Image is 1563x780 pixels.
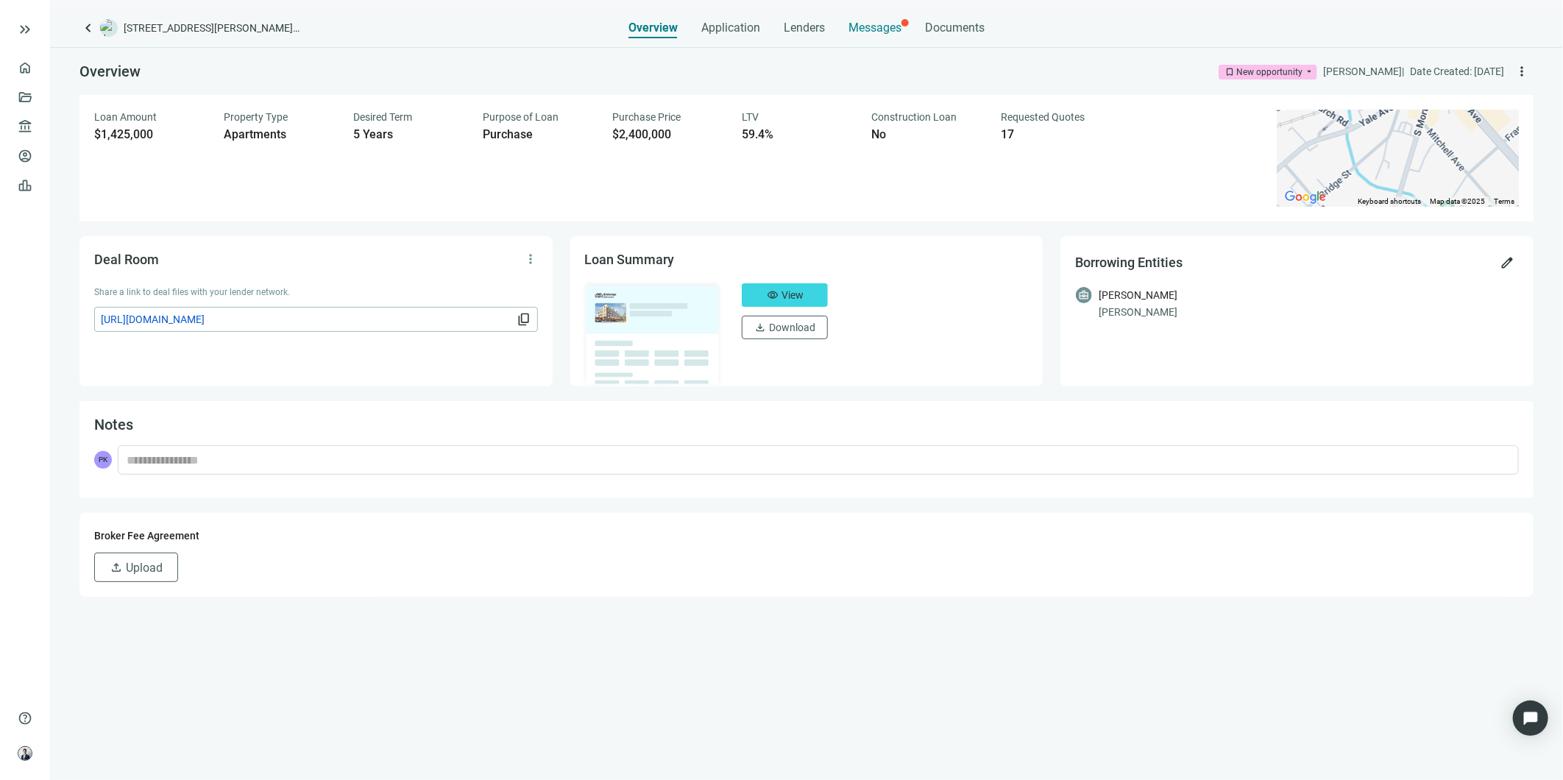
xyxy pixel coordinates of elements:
button: keyboard_double_arrow_right [16,21,34,38]
div: New opportunity [1236,65,1302,79]
span: Loan Summary [585,252,675,267]
button: downloadDownload [742,316,828,339]
span: LTV [742,111,759,123]
span: Notes [94,416,133,433]
img: avatar [18,747,32,760]
div: $2,400,000 [612,127,724,142]
div: Open Intercom Messenger [1513,701,1548,736]
span: more_vert [523,252,538,266]
img: deal-logo [100,19,118,37]
span: Deal Room [94,252,159,267]
div: Date Created: [DATE] [1410,63,1504,79]
span: content_copy [517,312,531,327]
span: Desired Term [353,111,412,123]
span: Requested Quotes [1001,111,1085,123]
button: uploadUpload [94,553,178,582]
div: 59.4% [742,127,854,142]
span: Messages [848,21,901,35]
span: View [781,289,804,301]
div: 5 Years [353,127,465,142]
a: Open this area in Google Maps (opens a new window) [1281,188,1330,207]
span: download [754,322,766,333]
span: Map data ©2025 [1430,197,1485,205]
span: Download [769,322,815,333]
span: Lenders [784,21,825,35]
div: [PERSON_NAME] [1099,287,1177,303]
span: bookmark [1224,67,1235,77]
div: Apartments [224,127,336,142]
img: dealOverviewImg [581,279,725,388]
img: Google [1281,188,1330,207]
a: Terms (opens in new tab) [1494,197,1514,205]
div: 17 [1001,127,1113,142]
span: Construction Loan [871,111,957,123]
span: PK [94,451,112,469]
span: Purpose of Loan [483,111,559,123]
div: [PERSON_NAME] | [1323,63,1404,79]
span: Upload [126,561,163,575]
span: visibility [767,289,779,301]
span: Documents [925,21,985,35]
span: account_balance [18,119,28,134]
span: edit [1500,255,1514,270]
div: Purchase [483,127,595,142]
span: Borrowing Entities [1075,255,1183,270]
span: upload [110,561,123,574]
span: Share a link to deal files with your lender network. [94,287,290,297]
span: Application [701,21,760,35]
span: Broker Fee Agreement [94,530,199,542]
span: Loan Amount [94,111,157,123]
button: more_vert [519,247,542,271]
span: help [18,711,32,726]
div: [PERSON_NAME] [1099,304,1519,320]
span: [URL][DOMAIN_NAME] [101,311,514,327]
span: Purchase Price [612,111,681,123]
span: Property Type [224,111,288,123]
div: No [871,127,983,142]
span: Overview [79,63,141,80]
span: Overview [628,21,678,35]
button: Keyboard shortcuts [1358,196,1421,207]
span: [STREET_ADDRESS][PERSON_NAME][PERSON_NAME] [124,21,300,35]
div: $1,425,000 [94,127,206,142]
button: more_vert [1510,60,1534,83]
span: more_vert [1514,64,1529,79]
a: keyboard_arrow_left [79,19,97,37]
button: visibilityView [742,283,828,307]
button: edit [1495,251,1519,274]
